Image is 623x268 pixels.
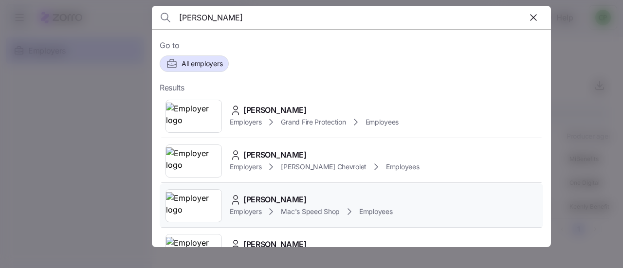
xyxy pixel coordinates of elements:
[243,149,307,161] span: [PERSON_NAME]
[281,117,346,127] span: Grand Fire Protection
[243,238,307,250] span: [PERSON_NAME]
[230,162,261,172] span: Employers
[160,39,543,52] span: Go to
[166,103,221,130] img: Employer logo
[166,192,221,219] img: Employer logo
[230,207,261,216] span: Employers
[366,117,399,127] span: Employees
[160,82,184,94] span: Results
[359,207,392,216] span: Employees
[230,117,261,127] span: Employers
[386,162,419,172] span: Employees
[166,237,221,264] img: Employer logo
[243,104,307,116] span: [PERSON_NAME]
[281,162,366,172] span: [PERSON_NAME] Chevrolet
[166,147,221,175] img: Employer logo
[281,207,340,216] span: Mac's Speed Shop
[160,55,229,72] button: All employers
[243,194,307,206] span: [PERSON_NAME]
[182,59,222,69] span: All employers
